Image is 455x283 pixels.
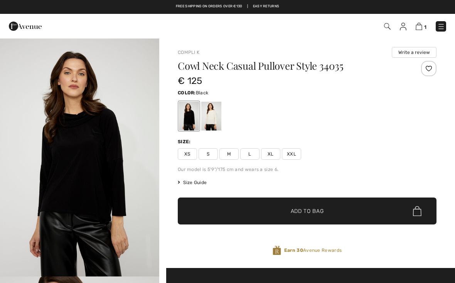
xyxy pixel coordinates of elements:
img: My Info [400,23,406,30]
span: L [240,148,260,160]
a: Compli K [178,50,199,55]
span: 1 [424,24,426,30]
img: Shopping Bag [416,23,422,30]
h1: Cowl Neck Casual Pullover Style 34035 [178,61,393,71]
a: Free shipping on orders over €130 [176,4,243,9]
span: Add to Bag [291,207,324,215]
strong: Earn 30 [284,248,303,253]
a: 1ère Avenue [9,22,42,29]
span: M [219,148,239,160]
a: Easy Returns [253,4,280,9]
img: Menu [437,23,445,30]
span: XXL [282,148,301,160]
span: Black [196,90,209,95]
div: Our model is 5'9"/175 cm and wears a size 6. [178,166,436,173]
span: Color: [178,90,196,95]
a: 1 [416,22,426,31]
span: | [247,4,248,9]
span: Avenue Rewards [284,247,342,254]
button: Add to Bag [178,198,436,224]
img: 1ère Avenue [9,18,42,34]
img: Avenue Rewards [273,245,281,256]
img: Search [384,23,391,30]
span: XL [261,148,280,160]
div: Black [179,102,199,131]
div: Ivory [201,102,221,131]
img: Bag.svg [413,206,421,216]
span: € 125 [178,75,202,86]
span: XS [178,148,197,160]
div: Size: [178,138,192,145]
button: Write a review [392,47,436,58]
span: S [199,148,218,160]
span: Size Guide [178,179,207,186]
